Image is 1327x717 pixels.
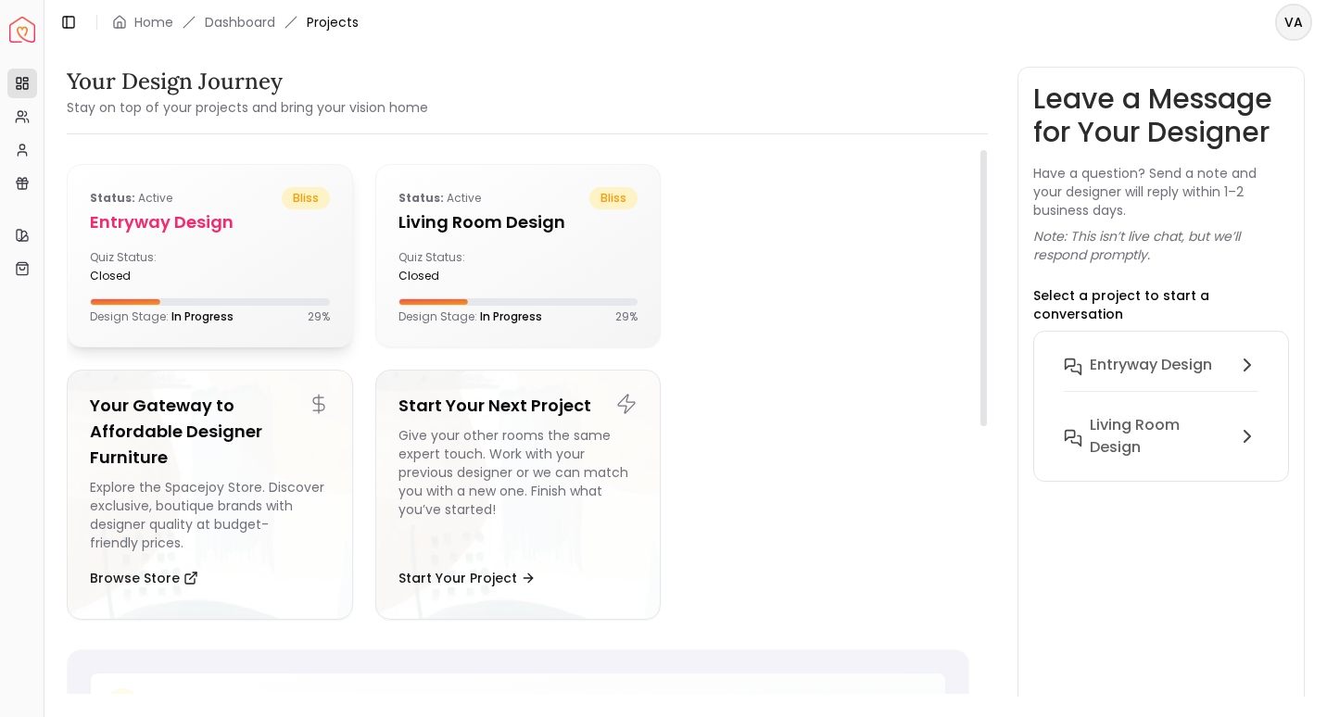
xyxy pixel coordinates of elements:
button: VA [1275,4,1312,41]
img: Spacejoy Logo [9,17,35,43]
small: Stay on top of your projects and bring your vision home [67,98,428,117]
a: Home [134,13,173,31]
span: Projects [307,13,359,31]
nav: breadcrumb [112,13,359,31]
h6: Living Room design [1090,414,1229,459]
h5: Your Gateway to Affordable Designer Furniture [90,393,330,471]
h3: Your Design Journey [67,67,428,96]
p: Have a question? Send a note and your designer will reply within 1–2 business days. [1033,164,1289,220]
p: Design Stage: [398,309,542,324]
h5: Living Room design [398,209,638,235]
p: Design Stage: [90,309,234,324]
span: VA [1277,6,1310,39]
a: Start Your Next ProjectGive your other rooms the same expert touch. Work with your previous desig... [375,370,662,620]
div: Quiz Status: [398,250,511,283]
b: Status: [90,190,135,206]
div: Explore the Spacejoy Store. Discover exclusive, boutique brands with designer quality at budget-f... [90,478,330,552]
div: Quiz Status: [90,250,202,283]
button: Start Your Project [398,560,536,597]
span: In Progress [480,308,542,324]
button: entryway design [1049,346,1273,407]
div: closed [398,269,511,283]
p: active [398,187,481,209]
span: bliss [282,187,330,209]
span: In Progress [171,308,234,324]
div: closed [90,269,202,283]
h5: entryway design [90,209,330,235]
h5: Start Your Next Project [398,393,638,419]
p: active [90,187,172,209]
div: Give your other rooms the same expert touch. Work with your previous designer or we can match you... [398,426,638,552]
b: Status: [398,190,444,206]
a: Your Gateway to Affordable Designer FurnitureExplore the Spacejoy Store. Discover exclusive, bout... [67,370,353,620]
p: 29 % [308,309,330,324]
p: Select a project to start a conversation [1033,286,1289,323]
a: Spacejoy [9,17,35,43]
h3: Leave a Message for Your Designer [1033,82,1289,149]
p: 29 % [615,309,638,324]
a: Dashboard [205,13,275,31]
h6: entryway design [1090,354,1212,376]
p: Note: This isn’t live chat, but we’ll respond promptly. [1033,227,1289,264]
button: Living Room design [1049,407,1273,466]
button: Browse Store [90,560,198,597]
span: bliss [589,187,638,209]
